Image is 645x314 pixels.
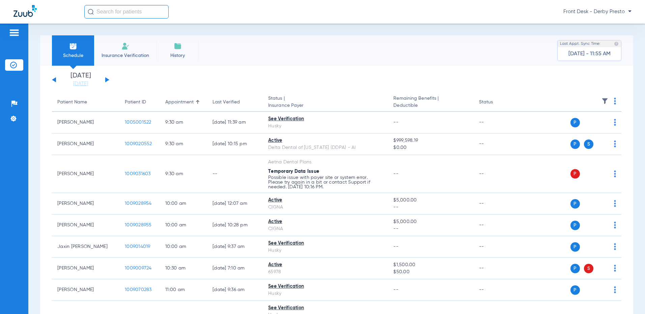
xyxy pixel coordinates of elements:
[393,204,468,211] span: --
[614,170,616,177] img: group-dot-blue.svg
[268,247,383,254] div: Husky
[584,264,593,273] span: S
[393,244,398,249] span: --
[393,287,398,292] span: --
[570,242,580,252] span: P
[614,286,616,293] img: group-dot-blue.svg
[84,5,169,19] input: Search for patients
[125,287,152,292] span: 1009070283
[268,283,383,290] div: See Verification
[57,52,89,59] span: Schedule
[174,42,182,50] img: History
[125,120,151,125] span: 1005001522
[13,5,37,17] img: Zuub Logo
[268,204,383,211] div: CIGNA
[268,175,383,189] p: Possible issue with payer site or system error. Please try again in a bit or contact Support if n...
[570,139,580,149] span: P
[584,139,593,149] span: S
[125,266,152,271] span: 1009009724
[268,240,383,247] div: See Verification
[121,42,130,50] img: Manual Insurance Verification
[207,112,263,133] td: [DATE] 11:39 AM
[563,8,632,15] span: Front Desk - Derby Presto
[393,197,468,204] span: $5,000.00
[570,118,580,127] span: P
[125,223,152,227] span: 1009028955
[160,133,207,155] td: 9:30 AM
[268,197,383,204] div: Active
[601,98,608,104] img: filter.svg
[570,264,580,273] span: P
[268,225,383,232] div: CIGNA
[474,133,519,155] td: --
[52,215,119,236] td: [PERSON_NAME]
[393,137,468,144] span: $999,598.19
[52,133,119,155] td: [PERSON_NAME]
[57,99,114,106] div: Patient Name
[388,93,473,112] th: Remaining Benefits |
[160,112,207,133] td: 9:30 AM
[69,42,77,50] img: Schedule
[568,51,611,57] span: [DATE] - 11:55 AM
[268,159,383,166] div: Aetna Dental Plans
[268,305,383,312] div: See Verification
[474,93,519,112] th: Status
[52,279,119,301] td: [PERSON_NAME]
[614,41,619,46] img: last sync help info
[52,112,119,133] td: [PERSON_NAME]
[268,144,383,151] div: Delta Dental of [US_STATE] (DDPA) - AI
[614,265,616,272] img: group-dot-blue.svg
[165,99,194,106] div: Appointment
[393,225,468,232] span: --
[614,140,616,147] img: group-dot-blue.svg
[393,120,398,125] span: --
[88,9,94,15] img: Search Icon
[570,169,580,179] span: P
[474,215,519,236] td: --
[213,99,257,106] div: Last Verified
[268,169,319,174] span: Temporary Data Issue
[570,199,580,209] span: P
[393,102,468,109] span: Deductible
[614,119,616,126] img: group-dot-blue.svg
[125,99,155,106] div: Patient ID
[160,155,207,193] td: 9:30 AM
[474,112,519,133] td: --
[268,261,383,269] div: Active
[474,193,519,215] td: --
[263,93,388,112] th: Status |
[614,243,616,250] img: group-dot-blue.svg
[393,171,398,176] span: --
[268,290,383,297] div: Husky
[268,123,383,130] div: Husky
[393,261,468,269] span: $1,500.00
[570,285,580,295] span: P
[165,99,202,106] div: Appointment
[125,244,150,249] span: 1009014019
[125,99,146,106] div: Patient ID
[160,279,207,301] td: 11:00 AM
[125,171,151,176] span: 1009031603
[207,155,263,193] td: --
[614,200,616,207] img: group-dot-blue.svg
[125,201,152,206] span: 1009028954
[570,221,580,230] span: P
[60,81,101,87] a: [DATE]
[560,40,600,47] span: Last Appt. Sync Time:
[160,236,207,258] td: 10:00 AM
[160,215,207,236] td: 10:00 AM
[162,52,194,59] span: History
[9,29,20,37] img: hamburger-icon
[207,193,263,215] td: [DATE] 12:07 AM
[207,279,263,301] td: [DATE] 9:36 AM
[207,133,263,155] td: [DATE] 10:15 PM
[125,142,152,146] span: 1009020552
[57,99,87,106] div: Patient Name
[474,155,519,193] td: --
[614,98,616,104] img: group-dot-blue.svg
[52,236,119,258] td: Jaxin [PERSON_NAME]
[268,102,383,109] span: Insurance Payer
[268,218,383,225] div: Active
[207,215,263,236] td: [DATE] 10:28 PM
[474,279,519,301] td: --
